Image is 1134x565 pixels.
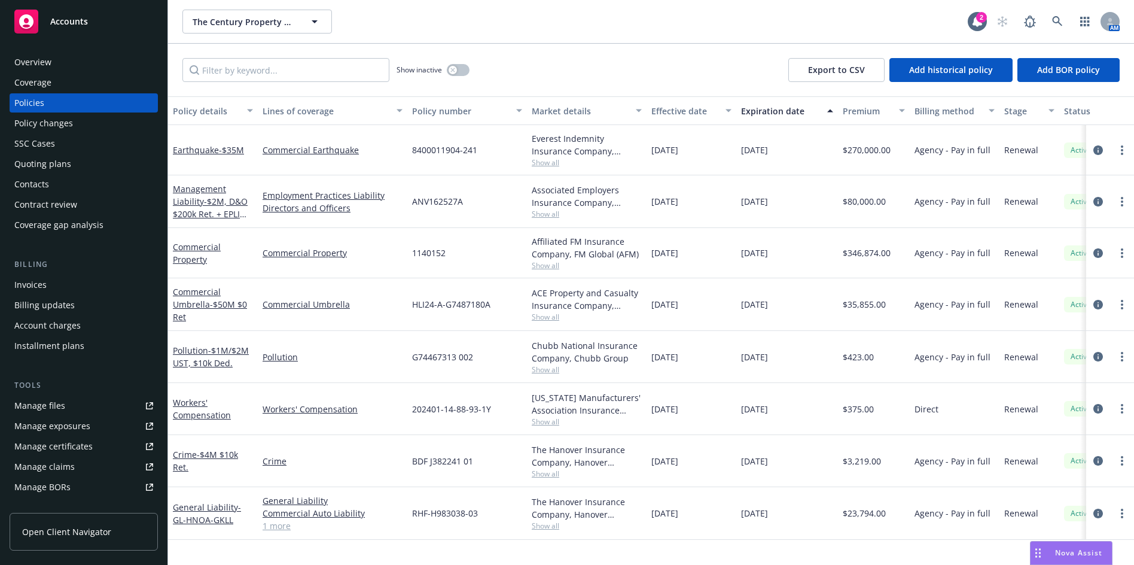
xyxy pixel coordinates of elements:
div: SSC Cases [14,134,55,153]
span: [DATE] [741,403,768,415]
a: more [1115,402,1129,416]
a: General Liability [263,494,403,507]
a: more [1115,195,1129,209]
span: [DATE] [651,455,678,467]
a: Coverage [10,73,158,92]
div: Effective date [651,105,718,117]
div: ACE Property and Casualty Insurance Company, Chubb Group, Distinguished Programs Group, LLC [532,287,642,312]
div: Contacts [14,175,49,194]
a: Policies [10,93,158,113]
a: Manage claims [10,457,158,476]
span: Renewal [1004,144,1038,156]
div: Billing updates [14,296,75,315]
span: [DATE] [651,144,678,156]
span: Show all [532,312,642,322]
a: Contract review [10,195,158,214]
div: Quoting plans [14,154,71,174]
span: Active [1069,508,1093,519]
a: Installment plans [10,336,158,356]
span: - $2M, D&O $200k Ret. + EPLI $125k Ret. [173,196,248,232]
div: 2 [976,12,987,23]
a: Manage files [10,396,158,415]
span: Accounts [50,17,88,26]
span: Add BOR policy [1037,64,1100,75]
div: Manage files [14,396,65,415]
button: The Century Property Owners Association [182,10,332,34]
span: The Century Property Owners Association [193,16,296,28]
button: Market details [527,96,647,125]
span: Active [1069,351,1093,362]
span: Show all [532,260,642,271]
span: [DATE] [651,298,678,311]
span: Manage exposures [10,417,158,436]
div: Associated Employers Insurance Company, Associated Employers Insurance Company, RT Specialty Insu... [532,184,642,209]
a: circleInformation [1091,402,1105,416]
span: HLI24-A-G7487180A [412,298,490,311]
button: Expiration date [736,96,838,125]
button: Add historical policy [889,58,1013,82]
span: Show all [532,417,642,427]
span: [DATE] [741,351,768,363]
span: Agency - Pay in full [914,507,990,520]
span: $23,794.00 [843,507,886,520]
div: Expiration date [741,105,820,117]
a: circleInformation [1091,143,1105,157]
span: Show all [532,469,642,479]
div: Policy details [173,105,240,117]
a: Manage certificates [10,437,158,456]
a: Workers' Compensation [263,403,403,415]
input: Filter by keyword... [182,58,389,82]
div: Stage [1004,105,1041,117]
button: Nova Assist [1030,541,1112,565]
div: Policies [14,93,44,113]
a: circleInformation [1091,195,1105,209]
span: - $1M/$2M UST, $10k Ded. [173,345,249,369]
div: Summary of insurance [14,498,105,517]
div: Everest Indemnity Insurance Company, [GEOGRAPHIC_DATA], Amwins [532,132,642,157]
div: Manage BORs [14,478,71,497]
a: General Liability [173,502,241,525]
a: 1 more [263,520,403,532]
span: Agency - Pay in full [914,247,990,259]
a: Employment Practices Liability [263,189,403,202]
div: Coverage [14,73,51,92]
a: Commercial Earthquake [263,144,403,156]
span: 8400011904-241 [412,144,477,156]
div: [US_STATE] Manufacturers' Association Insurance Company, PMA Companies, Community Association Ins... [532,391,642,417]
a: SSC Cases [10,134,158,153]
div: The Hanover Insurance Company, Hanover Insurance Group [532,444,642,469]
a: Commercial Property [263,247,403,259]
span: Direct [914,403,938,415]
span: Open Client Navigator [22,525,111,538]
a: Billing updates [10,296,158,315]
a: Accounts [10,5,158,38]
a: Quoting plans [10,154,158,174]
div: Manage claims [14,457,75,476]
a: Policy changes [10,114,158,133]
span: Renewal [1004,351,1038,363]
a: Coverage gap analysis [10,215,158,235]
span: Renewal [1004,507,1038,520]
a: Account charges [10,316,158,335]
span: $35,855.00 [843,298,886,311]
span: [DATE] [651,247,678,259]
span: $3,219.00 [843,455,881,467]
div: Manage exposures [14,417,90,436]
a: circleInformation [1091,506,1105,521]
span: Agency - Pay in full [914,351,990,363]
a: Management Liability [173,183,248,232]
span: Agency - Pay in full [914,298,990,311]
a: more [1115,246,1129,260]
span: [DATE] [651,195,678,208]
a: Manage BORs [10,478,158,497]
span: [DATE] [741,455,768,467]
span: Show inactive [397,65,442,75]
button: Add BOR policy [1017,58,1120,82]
a: more [1115,506,1129,521]
div: Market details [532,105,629,117]
a: circleInformation [1091,297,1105,312]
span: $346,874.00 [843,247,891,259]
div: Invoices [14,275,47,294]
div: Coverage gap analysis [14,215,103,235]
span: [DATE] [651,351,678,363]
